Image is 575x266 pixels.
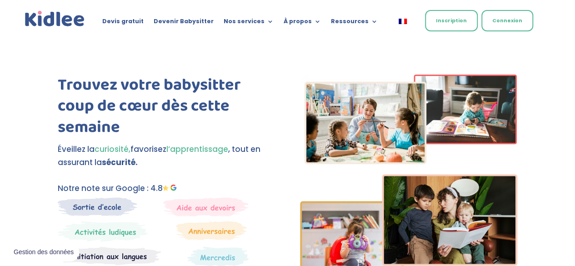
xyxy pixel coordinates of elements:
img: Mercredi [58,221,148,242]
a: Ressources [331,18,378,28]
img: Sortie decole [58,197,137,216]
a: Kidlee Logo [23,9,87,29]
span: curiosité, [95,144,130,155]
a: Devis gratuit [102,18,144,28]
a: Devenir Babysitter [154,18,214,28]
img: Français [399,19,407,24]
img: logo_kidlee_bleu [23,9,87,29]
span: l’apprentissage [166,144,228,155]
img: weekends [163,197,249,216]
img: Anniversaire [176,221,247,240]
button: Gestion des données [8,243,79,262]
h1: Trouvez votre babysitter coup de cœur dès cette semaine [58,75,275,143]
strong: sécurité. [102,157,138,168]
a: Inscription [425,10,478,31]
p: Éveillez la favorisez , tout en assurant la [58,143,275,169]
a: Nos services [224,18,274,28]
p: Notre note sur Google : 4.8 [58,182,275,195]
a: À propos [284,18,321,28]
img: Atelier thematique [58,246,161,266]
span: Gestion des données [14,248,74,256]
a: Connexion [481,10,533,31]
